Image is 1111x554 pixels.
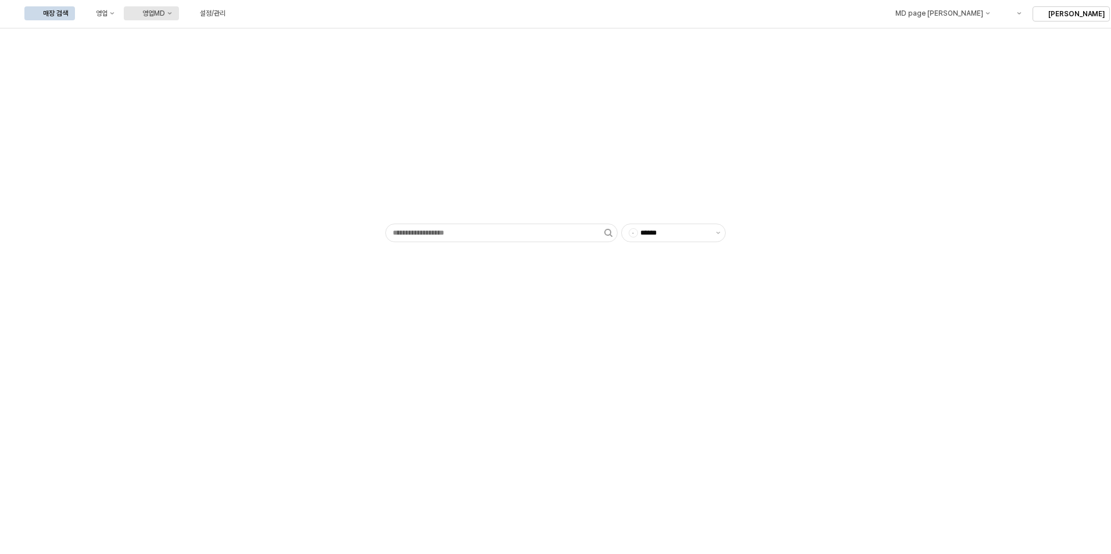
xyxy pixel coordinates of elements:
button: 영업 [77,6,121,20]
div: MD page [PERSON_NAME] [895,9,983,17]
div: Menu item 6 [999,6,1028,20]
div: 영업MD [142,9,165,17]
button: 설정/관리 [181,6,232,20]
button: [PERSON_NAME] [1033,6,1110,21]
span: - [629,229,637,237]
button: 영업MD [124,6,179,20]
div: MD page 이동 [876,6,997,20]
div: 매장 검색 [43,9,68,17]
button: MD page [PERSON_NAME] [876,6,997,20]
button: 매장 검색 [24,6,75,20]
div: 영업 [96,9,107,17]
p: [PERSON_NAME] [1048,9,1105,19]
div: 설정/관리 [200,9,225,17]
button: 제안 사항 표시 [711,224,725,242]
